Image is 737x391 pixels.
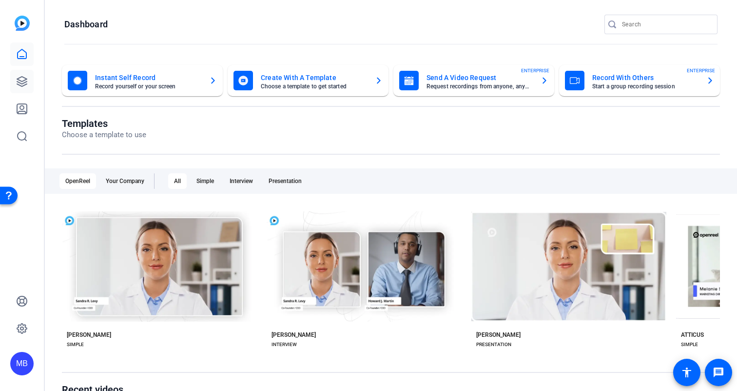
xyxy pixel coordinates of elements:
div: INTERVIEW [272,341,297,349]
div: SIMPLE [67,341,84,349]
h1: Dashboard [64,19,108,30]
mat-card-title: Create With A Template [261,72,367,83]
div: OpenReel [59,173,96,189]
mat-card-subtitle: Record yourself or your screen [95,83,201,89]
div: Simple [191,173,220,189]
div: PRESENTATION [476,341,511,349]
h1: Templates [62,118,146,129]
p: Choose a template to use [62,129,146,141]
mat-icon: message [713,367,724,378]
button: Record With OthersStart a group recording sessionENTERPRISE [559,65,720,96]
div: ATTICUS [681,331,704,339]
mat-card-title: Instant Self Record [95,72,201,83]
input: Search [622,19,710,30]
mat-card-title: Send A Video Request [427,72,533,83]
span: ENTERPRISE [687,67,715,74]
div: Interview [224,173,259,189]
img: blue-gradient.svg [15,16,30,31]
div: All [168,173,187,189]
mat-card-subtitle: Choose a template to get started [261,83,367,89]
div: Your Company [100,173,150,189]
div: [PERSON_NAME] [67,331,111,339]
button: Send A Video RequestRequest recordings from anyone, anywhereENTERPRISE [393,65,554,96]
span: ENTERPRISE [521,67,549,74]
div: Presentation [263,173,308,189]
button: Create With A TemplateChoose a template to get started [228,65,388,96]
div: [PERSON_NAME] [272,331,316,339]
div: SIMPLE [681,341,698,349]
div: [PERSON_NAME] [476,331,521,339]
mat-card-title: Record With Others [592,72,698,83]
div: MB [10,352,34,375]
mat-icon: accessibility [681,367,693,378]
mat-card-subtitle: Request recordings from anyone, anywhere [427,83,533,89]
button: Instant Self RecordRecord yourself or your screen [62,65,223,96]
mat-card-subtitle: Start a group recording session [592,83,698,89]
